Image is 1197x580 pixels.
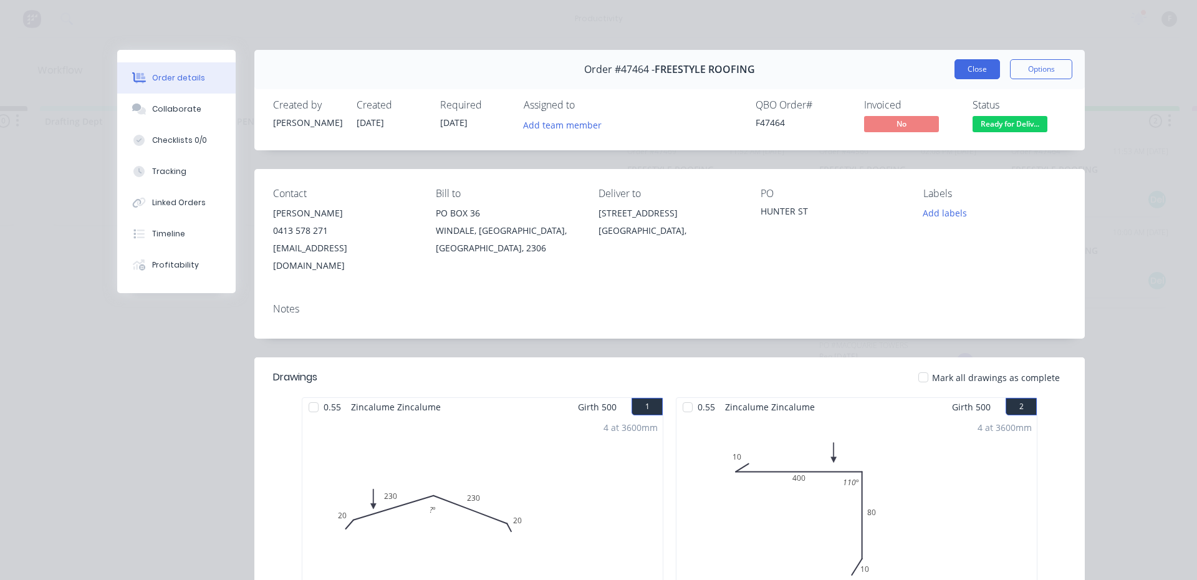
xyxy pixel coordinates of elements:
[117,62,236,94] button: Order details
[440,99,509,111] div: Required
[436,205,579,257] div: PO BOX 36WINDALE, [GEOGRAPHIC_DATA], [GEOGRAPHIC_DATA], 2306
[598,205,741,244] div: [STREET_ADDRESS][GEOGRAPHIC_DATA],
[598,222,741,239] div: [GEOGRAPHIC_DATA],
[117,94,236,125] button: Collaborate
[117,156,236,187] button: Tracking
[632,398,663,415] button: 1
[916,205,974,221] button: Add labels
[436,205,579,222] div: PO BOX 36
[693,398,720,416] span: 0.55
[524,116,608,133] button: Add team member
[273,303,1066,315] div: Notes
[720,398,820,416] span: Zincalume Zincalume
[973,116,1047,132] span: Ready for Deliv...
[1006,398,1037,415] button: 2
[117,187,236,218] button: Linked Orders
[152,166,186,177] div: Tracking
[973,99,1066,111] div: Status
[273,370,317,385] div: Drawings
[152,228,185,239] div: Timeline
[524,99,648,111] div: Assigned to
[357,99,425,111] div: Created
[436,222,579,257] div: WINDALE, [GEOGRAPHIC_DATA], [GEOGRAPHIC_DATA], 2306
[152,72,205,84] div: Order details
[117,125,236,156] button: Checklists 0/0
[152,135,207,146] div: Checklists 0/0
[1010,59,1072,79] button: Options
[923,188,1066,200] div: Labels
[864,99,958,111] div: Invoiced
[152,259,199,271] div: Profitability
[655,64,755,75] span: FREESTYLE ROOFING
[273,188,416,200] div: Contact
[273,205,416,222] div: [PERSON_NAME]
[273,99,342,111] div: Created by
[319,398,346,416] span: 0.55
[598,205,741,222] div: [STREET_ADDRESS]
[954,59,1000,79] button: Close
[273,222,416,239] div: 0413 578 271
[598,188,741,200] div: Deliver to
[932,371,1060,384] span: Mark all drawings as complete
[273,239,416,274] div: [EMAIL_ADDRESS][DOMAIN_NAME]
[152,104,201,115] div: Collaborate
[517,116,608,133] button: Add team member
[117,218,236,249] button: Timeline
[761,188,903,200] div: PO
[436,188,579,200] div: Bill to
[584,64,655,75] span: Order #47464 -
[973,116,1047,135] button: Ready for Deliv...
[273,205,416,274] div: [PERSON_NAME]0413 578 271[EMAIL_ADDRESS][DOMAIN_NAME]
[357,117,384,128] span: [DATE]
[978,421,1032,434] div: 4 at 3600mm
[440,117,468,128] span: [DATE]
[346,398,446,416] span: Zincalume Zincalume
[756,99,849,111] div: QBO Order #
[952,398,991,416] span: Girth 500
[152,197,206,208] div: Linked Orders
[578,398,617,416] span: Girth 500
[273,116,342,129] div: [PERSON_NAME]
[117,249,236,281] button: Profitability
[864,116,939,132] span: No
[603,421,658,434] div: 4 at 3600mm
[756,116,849,129] div: F47464
[761,205,903,222] div: HUNTER ST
